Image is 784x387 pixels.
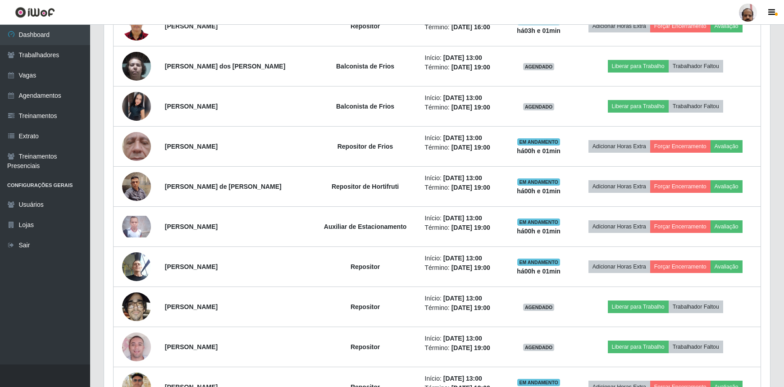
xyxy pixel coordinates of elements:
[711,220,743,233] button: Avaliação
[451,224,490,231] time: [DATE] 19:00
[425,303,502,313] li: Término:
[588,140,650,153] button: Adicionar Horas Extra
[517,138,560,146] span: EM ANDAMENTO
[425,343,502,353] li: Término:
[443,54,482,61] time: [DATE] 13:00
[165,63,286,70] strong: [PERSON_NAME] dos [PERSON_NAME]
[517,187,561,195] strong: há 00 h e 01 min
[425,63,502,72] li: Término:
[451,304,490,311] time: [DATE] 19:00
[425,133,502,143] li: Início:
[711,260,743,273] button: Avaliação
[122,6,151,46] img: 1747535956967.jpeg
[451,144,490,151] time: [DATE] 19:00
[425,173,502,183] li: Início:
[669,341,723,353] button: Trabalhador Faltou
[588,20,650,32] button: Adicionar Horas Extra
[669,100,723,113] button: Trabalhador Faltou
[517,147,561,155] strong: há 00 h e 01 min
[711,20,743,32] button: Avaliação
[443,335,482,342] time: [DATE] 13:00
[425,183,502,192] li: Término:
[425,223,502,232] li: Término:
[669,60,723,73] button: Trabalhador Faltou
[517,219,560,226] span: EM ANDAMENTO
[451,64,490,71] time: [DATE] 19:00
[443,214,482,222] time: [DATE] 13:00
[425,53,502,63] li: Início:
[122,287,151,326] img: 1748926864127.jpeg
[443,375,482,382] time: [DATE] 13:00
[351,303,380,310] strong: Repositor
[650,140,711,153] button: Forçar Encerramento
[451,264,490,271] time: [DATE] 19:00
[650,20,711,32] button: Forçar Encerramento
[517,27,561,34] strong: há 03 h e 01 min
[669,300,723,313] button: Trabalhador Faltou
[122,92,151,121] img: 1749949731106.jpeg
[165,223,218,230] strong: [PERSON_NAME]
[425,294,502,303] li: Início:
[122,167,151,205] img: 1753238600136.jpeg
[15,7,55,18] img: CoreUI Logo
[650,260,711,273] button: Forçar Encerramento
[517,228,561,235] strong: há 00 h e 01 min
[351,343,380,351] strong: Repositor
[588,260,650,273] button: Adicionar Horas Extra
[711,180,743,193] button: Avaliação
[122,216,151,237] img: 1747062532386.jpeg
[425,214,502,223] li: Início:
[165,183,282,190] strong: [PERSON_NAME] de [PERSON_NAME]
[588,180,650,193] button: Adicionar Horas Extra
[523,103,555,110] span: AGENDADO
[337,143,393,150] strong: Repositor de Frios
[425,103,502,112] li: Término:
[517,178,560,186] span: EM ANDAMENTO
[650,180,711,193] button: Forçar Encerramento
[608,60,669,73] button: Liberar para Trabalho
[588,220,650,233] button: Adicionar Horas Extra
[523,304,555,311] span: AGENDADO
[351,263,380,270] strong: Repositor
[336,103,394,110] strong: Balconista de Frios
[608,300,669,313] button: Liberar para Trabalho
[122,114,151,178] img: 1747494723003.jpeg
[324,223,407,230] strong: Auxiliar de Estacionamento
[425,93,502,103] li: Início:
[517,379,560,386] span: EM ANDAMENTO
[608,100,669,113] button: Liberar para Trabalho
[165,263,218,270] strong: [PERSON_NAME]
[122,321,151,373] img: 1738470889443.jpeg
[650,220,711,233] button: Forçar Encerramento
[425,23,502,32] li: Término:
[165,343,218,351] strong: [PERSON_NAME]
[443,94,482,101] time: [DATE] 13:00
[451,184,490,191] time: [DATE] 19:00
[425,143,502,152] li: Término:
[711,140,743,153] button: Avaliação
[517,268,561,275] strong: há 00 h e 01 min
[523,63,555,70] span: AGENDADO
[351,23,380,30] strong: Repositor
[122,47,151,85] img: 1657575579568.jpeg
[451,23,490,31] time: [DATE] 16:00
[165,23,218,30] strong: [PERSON_NAME]
[165,103,218,110] strong: [PERSON_NAME]
[425,334,502,343] li: Início:
[425,263,502,273] li: Término:
[451,344,490,351] time: [DATE] 19:00
[336,63,394,70] strong: Balconista de Frios
[443,255,482,262] time: [DATE] 13:00
[517,259,560,266] span: EM ANDAMENTO
[165,143,218,150] strong: [PERSON_NAME]
[443,295,482,302] time: [DATE] 13:00
[443,134,482,141] time: [DATE] 13:00
[425,254,502,263] li: Início:
[443,174,482,182] time: [DATE] 13:00
[122,247,151,286] img: 1736288178344.jpeg
[425,374,502,383] li: Início:
[523,344,555,351] span: AGENDADO
[332,183,399,190] strong: Repositor de Hortifruti
[165,303,218,310] strong: [PERSON_NAME]
[608,341,669,353] button: Liberar para Trabalho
